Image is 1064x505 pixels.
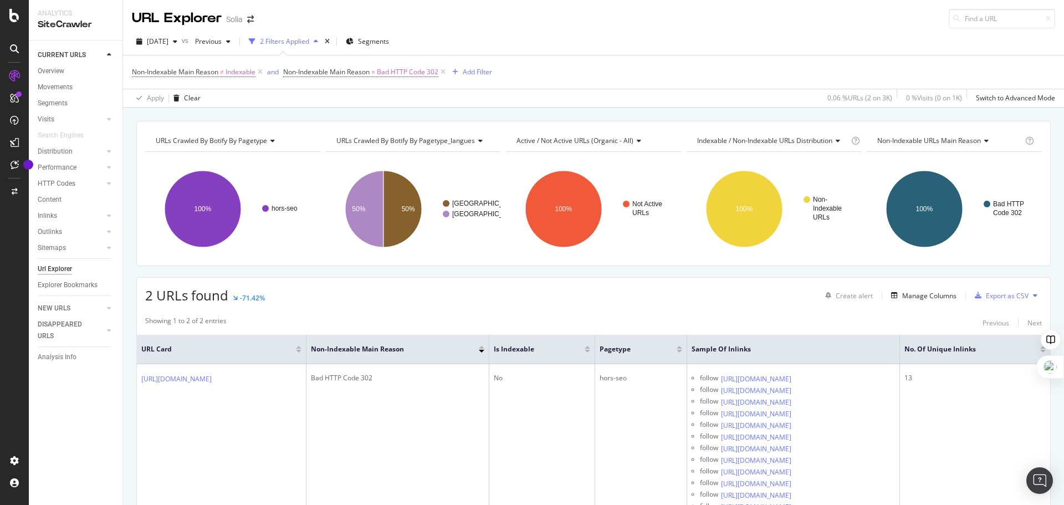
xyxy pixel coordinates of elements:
[38,130,95,141] a: Search Engines
[721,455,791,466] a: [URL][DOMAIN_NAME]
[463,67,492,76] div: Add Filter
[452,200,521,207] text: [GEOGRAPHIC_DATA]
[721,374,791,385] a: [URL][DOMAIN_NAME]
[38,178,75,190] div: HTTP Codes
[448,65,492,79] button: Add Filter
[983,316,1009,329] button: Previous
[145,161,320,257] svg: A chart.
[827,93,892,103] div: 0.06 % URLs ( 2 on 3K )
[700,443,718,455] div: follow
[267,67,279,76] div: and
[358,37,389,46] span: Segments
[970,287,1029,304] button: Export as CSV
[226,64,255,80] span: Indexable
[38,178,104,190] a: HTTP Codes
[182,35,191,45] span: vs
[31,18,54,27] div: v 4.0.25
[283,67,370,76] span: Non-Indexable Main Reason
[506,161,681,257] div: A chart.
[132,67,218,76] span: Non-Indexable Main Reason
[38,210,104,222] a: Inlinks
[38,319,104,342] a: DISAPPEARED URLS
[877,136,981,145] span: Non-Indexable URLs Main Reason
[721,443,791,455] a: [URL][DOMAIN_NAME]
[494,344,568,354] span: Is Indexable
[700,373,718,385] div: follow
[1027,318,1042,328] div: Next
[38,114,54,125] div: Visits
[38,146,73,157] div: Distribution
[311,373,484,383] div: Bad HTTP Code 302
[721,385,791,396] a: [URL][DOMAIN_NAME]
[147,93,164,103] div: Apply
[18,18,27,27] img: logo_orange.svg
[132,33,182,50] button: [DATE]
[983,318,1009,328] div: Previous
[184,93,201,103] div: Clear
[902,291,956,300] div: Manage Columns
[191,33,235,50] button: Previous
[38,226,104,238] a: Outlinks
[494,373,590,383] div: No
[813,196,827,203] text: Non-
[127,64,136,73] img: tab_keywords_by_traffic_grey.svg
[700,385,718,396] div: follow
[904,373,1046,383] div: 13
[692,344,878,354] span: Sample of Inlinks
[38,351,115,363] a: Analysis Info
[244,33,323,50] button: 2 Filters Applied
[600,344,660,354] span: pagetype
[38,303,70,314] div: NEW URLS
[58,65,85,73] div: Domaine
[323,36,332,47] div: times
[700,478,718,489] div: follow
[140,65,167,73] div: Mots-clés
[195,205,212,213] text: 100%
[721,409,791,420] a: [URL][DOMAIN_NAME]
[38,146,104,157] a: Distribution
[1027,316,1042,329] button: Next
[334,132,492,150] h4: URLs Crawled By Botify By pagetype_langues
[38,194,115,206] a: Content
[700,396,718,408] div: follow
[18,29,27,38] img: website_grey.svg
[971,89,1055,107] button: Switch to Advanced Mode
[735,205,753,213] text: 100%
[38,303,104,314] a: NEW URLS
[721,467,791,478] a: [URL][DOMAIN_NAME]
[240,293,265,303] div: -71.42%
[700,455,718,466] div: follow
[38,263,72,275] div: Url Explorer
[836,291,873,300] div: Create alert
[38,162,104,174] a: Performance
[145,316,227,329] div: Showing 1 to 2 of 2 entries
[700,489,718,501] div: follow
[141,374,212,385] a: [URL][DOMAIN_NAME]
[38,263,115,275] a: Url Explorer
[326,161,501,257] svg: A chart.
[38,279,98,291] div: Explorer Bookmarks
[514,132,671,150] h4: Active / Not Active URLs
[38,98,115,109] a: Segments
[38,81,115,93] a: Movements
[38,319,94,342] div: DISAPPEARED URLS
[154,132,310,150] h4: URLs Crawled By Botify By pagetype
[721,420,791,431] a: [URL][DOMAIN_NAME]
[1026,467,1053,494] div: Open Intercom Messenger
[632,200,662,208] text: Not Active
[272,205,298,212] text: hors-seo
[169,89,201,107] button: Clear
[38,65,64,77] div: Overview
[687,161,862,257] div: A chart.
[949,9,1055,28] input: Find a URL
[23,160,33,170] div: Tooltip anchor
[29,29,125,38] div: Domaine: [DOMAIN_NAME]
[38,242,104,254] a: Sitemaps
[38,130,84,141] div: Search Engines
[341,33,393,50] button: Segments
[721,478,791,489] a: [URL][DOMAIN_NAME]
[132,9,222,28] div: URL Explorer
[700,420,718,431] div: follow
